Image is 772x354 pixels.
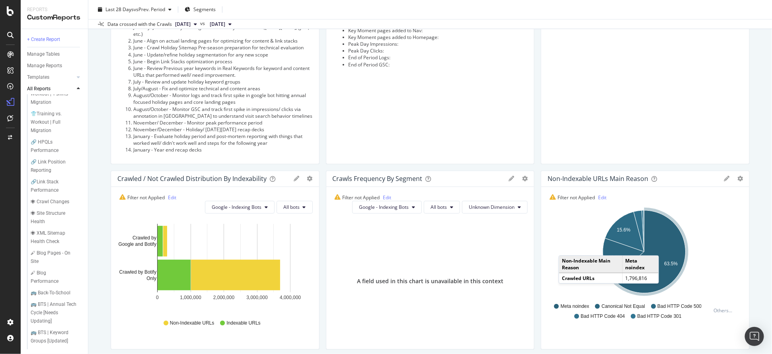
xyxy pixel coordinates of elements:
div: 👕Training vs. Workout | Full Migration [31,110,78,135]
text: Crawled by Botify [119,269,156,275]
span: Bad HTTP Code 404 [581,313,625,320]
text: 0 [156,295,159,300]
li: January - Evaluate holiday period and post-mortem reporting with things that worked well/ didn't ... [133,133,313,146]
a: 🖋 Blog Performance [31,269,82,286]
li: June - Begin Link Stacks optimization process [133,58,313,65]
div: Open Intercom Messenger [745,327,764,346]
span: Unknown Dimension [469,204,515,210]
td: Meta noindex [622,256,659,273]
a: 🕷 Crawl Changes [31,198,82,206]
div: 🕷 Site Structure Health [31,209,75,226]
button: Google - Indexing Bots [352,201,422,214]
li: June - Review Previous year keywords in Real Keywords for keyword and content URLs that performed... [133,65,313,78]
a: All Reports [27,85,74,93]
a: Edit [598,194,606,201]
a: 👕Training vs. Workout | Full Migration [31,110,82,135]
div: Crawls Frequency By Segment [333,175,423,183]
td: 1,796,816 [622,273,659,283]
span: 2025 Sep. 23rd [175,21,191,28]
span: All bots [431,204,447,210]
td: Non-Indexable Main Reason [559,256,622,273]
text: 15.6% [617,227,631,233]
a: + Create Report [27,35,82,44]
div: 🚌 BTS | Keyword Groups [Updated] [31,329,78,345]
td: Crawled URLs [559,273,622,283]
div: Manage Reports [27,62,62,70]
div: Crawled / Not Crawled Distribution By IndexabilitygeargearFilter not AppliedEditGoogle - Indexing... [111,171,320,350]
span: Filter not Applied [335,194,380,201]
li: July/August - Fix and optimize technical and content areas [133,85,313,92]
text: Google and Botify [119,241,156,247]
div: CustomReports [27,13,82,22]
div: gear [307,176,313,181]
div: Others... [714,307,736,314]
span: Filter not Applied [550,194,595,201]
div: 🖋 Blog Pages - On Site [31,249,75,266]
button: Unknown Dimension [462,201,528,214]
text: 1,000,000 [180,295,201,300]
div: 🖋 Blog Performance [31,269,74,286]
button: All bots [277,201,313,214]
div: gear [737,176,743,181]
span: vs [200,20,207,27]
div: Non-Indexable URLs Main Reason [548,175,648,183]
span: vs Prev. Period [134,6,165,13]
span: Indexable URLs [226,320,260,327]
span: Bad HTTP Code 301 [637,313,682,320]
div: Templates [27,73,49,82]
svg: A chart. [117,220,310,312]
div: 🚌 Back-To-School [31,289,70,297]
div: 🚌 BTS | Annual Tech Cycle [Needs Updating] [31,300,78,325]
span: Google - Indexing Bots [212,204,261,210]
svg: A chart. [548,207,741,300]
a: 🕷 XML Sitemap Health Check [31,229,82,246]
div: Crawled / Not Crawled Distribution By Indexability [117,175,267,183]
div: All Reports [27,85,51,93]
div: 🕷 XML Sitemap Health Check [31,229,77,246]
li: August/October - Monitor logs and track first spike in google bot hitting annual focused holiday ... [133,92,313,105]
button: [DATE] [172,19,200,29]
li: Peak Day Impressions: [349,41,528,47]
span: Last 28 Days [105,6,134,13]
div: Non-Indexable URLs Main ReasongeargearFilter not AppliedEditA chart.Meta noindexCanonical Not Equ... [541,171,750,350]
a: Manage Tables [27,50,82,58]
button: [DATE] [207,19,235,29]
div: Crawls Frequency By SegmentgeargearFilter not AppliedEditGoogle - Indexing BotsAll botsUnknown Di... [326,171,535,350]
li: June - Crawl Holiday Sitemap Pre-season preparation for technical evaluation [133,44,313,51]
div: 🔗 HPQLs Performance [31,138,75,155]
text: 3,000,000 [246,295,268,300]
a: 🚌 BTS | Annual Tech Cycle [Needs Updating] [31,300,82,325]
li: End of Period GSC: [349,61,528,68]
a: 🔗 Link Position Reporting [31,158,82,175]
li: June - Update/refine holiday segmentation for any new scope [133,51,313,58]
li: August/October - Monitor GSC and track first spike in impressions/ clicks via annotation in [GEOG... [133,106,313,119]
div: Manage Tables [27,50,60,58]
span: Filter not Applied [119,194,165,201]
button: Google - Indexing Bots [205,201,275,214]
text: 4,000,000 [280,295,301,300]
a: 🚌 BTS | Keyword Groups [Updated] [31,329,82,345]
li: Key Moment pages added to Nav: [349,27,528,34]
div: Reports [27,6,82,13]
span: Google - Indexing Bots [359,204,409,210]
li: Key Moment pages added to Homepage: [349,34,528,41]
a: 🔗 HPQLs Performance [31,138,82,155]
li: November/ December - Monitor peak performance period [133,119,313,126]
a: 🖋 Blog Pages - On Site [31,249,82,266]
div: A field used in this chart is unavailable in this context [357,277,503,285]
li: November/December - Holiday/ [DATE][DATE] recap decks [133,126,313,133]
span: Meta noindex [561,303,589,310]
li: End of Period Logs: [349,54,528,61]
span: 2025 Sep. 2nd [210,21,225,28]
a: Templates [27,73,74,82]
button: All bots [424,201,460,214]
div: + Create Report [27,35,60,44]
li: July - Review and update holiday keyword groups [133,78,313,85]
a: Edit [383,194,392,201]
span: Bad HTTP Code 500 [657,303,702,310]
a: Manage Reports [27,62,82,70]
div: 🔗 Link Position Reporting [31,158,76,175]
div: 🔗Link Stack Performance [31,178,76,195]
text: 63.5% [665,261,678,266]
